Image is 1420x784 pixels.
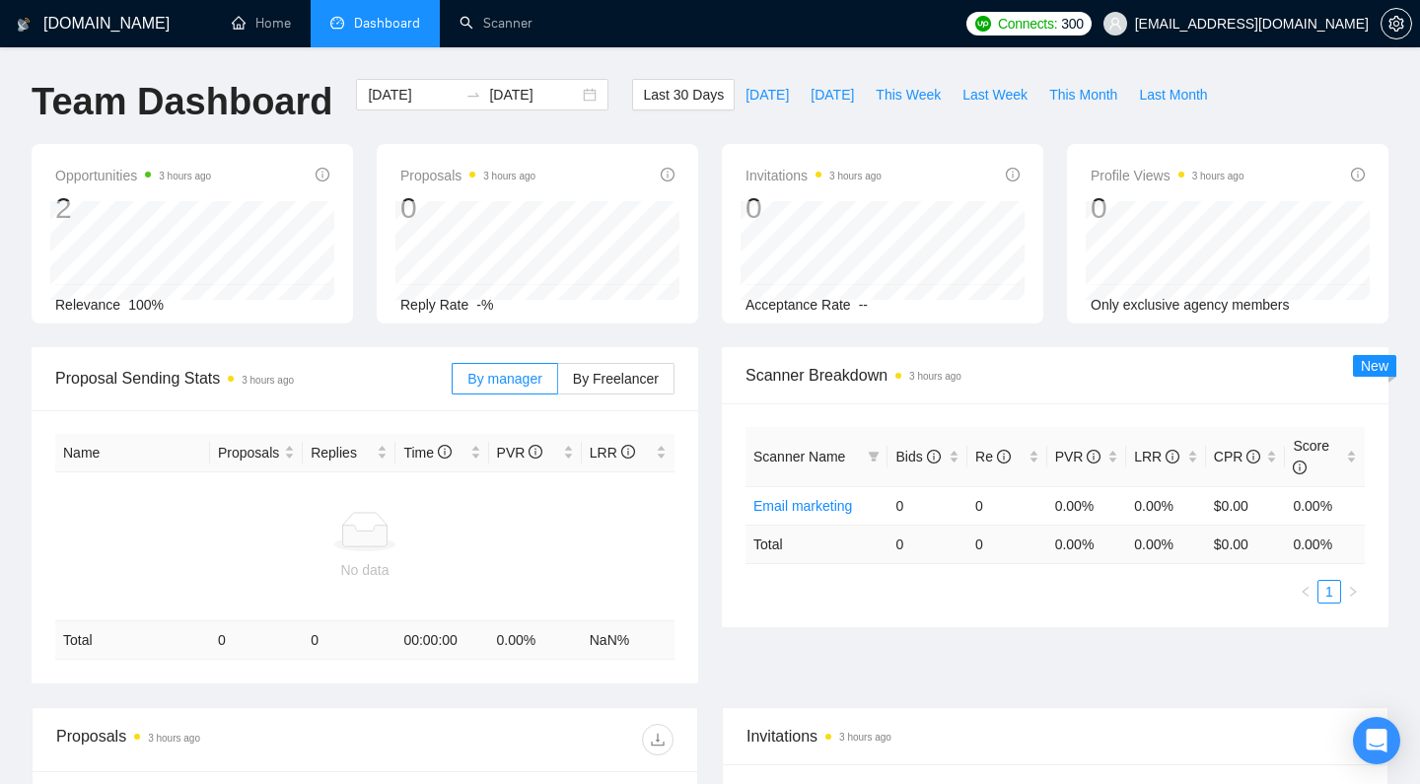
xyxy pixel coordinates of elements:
td: 0.00% [1285,486,1365,525]
th: Replies [303,434,395,472]
span: Dashboard [354,15,420,32]
span: info-circle [1351,168,1365,181]
h1: Team Dashboard [32,79,332,125]
span: info-circle [927,450,941,463]
span: Last Week [962,84,1028,106]
td: 0.00 % [1285,525,1365,563]
span: setting [1382,16,1411,32]
span: Proposals [400,164,535,187]
td: 0.00% [1126,486,1206,525]
span: 100% [128,297,164,313]
td: Total [745,525,887,563]
span: Invitations [746,724,1364,748]
span: filter [864,442,884,471]
span: Scanner Name [753,449,845,464]
span: -% [476,297,493,313]
span: LRR [1134,449,1179,464]
span: info-circle [1246,450,1260,463]
button: left [1294,580,1317,604]
time: 3 hours ago [909,371,961,382]
input: Start date [368,84,458,106]
span: user [1108,17,1122,31]
td: 0.00 % [1047,525,1127,563]
td: Total [55,621,210,660]
div: 0 [1091,189,1244,227]
button: download [642,724,674,755]
span: Scanner Breakdown [745,363,1365,388]
div: Proposals [56,724,365,755]
span: Reply Rate [400,297,468,313]
span: to [465,87,481,103]
time: 3 hours ago [483,171,535,181]
time: 3 hours ago [829,171,882,181]
span: Invitations [745,164,882,187]
span: New [1361,358,1388,374]
button: right [1341,580,1365,604]
span: info-circle [316,168,329,181]
div: No data [63,559,667,581]
div: 0 [745,189,882,227]
span: swap-right [465,87,481,103]
button: setting [1381,8,1412,39]
span: Relevance [55,297,120,313]
td: 0 [210,621,303,660]
span: info-circle [1087,450,1100,463]
img: logo [17,9,31,40]
li: Next Page [1341,580,1365,604]
a: Email marketing [753,498,852,514]
span: info-circle [661,168,674,181]
li: 1 [1317,580,1341,604]
time: 3 hours ago [148,733,200,744]
span: filter [868,451,880,463]
td: $ 0.00 [1206,525,1286,563]
span: This Month [1049,84,1117,106]
img: upwork-logo.png [975,16,991,32]
td: 0.00% [1047,486,1127,525]
span: Proposal Sending Stats [55,366,452,391]
span: 300 [1061,13,1083,35]
button: This Month [1038,79,1128,110]
td: $0.00 [1206,486,1286,525]
span: Acceptance Rate [745,297,851,313]
span: By manager [467,371,541,387]
span: info-circle [1166,450,1179,463]
span: CPR [1214,449,1260,464]
span: [DATE] [745,84,789,106]
span: Proposals [218,442,280,463]
span: Only exclusive agency members [1091,297,1290,313]
span: info-circle [529,445,542,459]
a: setting [1381,16,1412,32]
td: 0 [303,621,395,660]
span: left [1300,586,1312,598]
span: Time [403,445,451,461]
span: Connects: [998,13,1057,35]
span: Score [1293,438,1329,475]
button: Last Month [1128,79,1218,110]
time: 3 hours ago [1192,171,1244,181]
div: Open Intercom Messenger [1353,717,1400,764]
div: 0 [400,189,535,227]
th: Name [55,434,210,472]
span: PVR [1055,449,1101,464]
td: 0.00 % [489,621,582,660]
span: info-circle [621,445,635,459]
td: 0 [887,525,967,563]
span: Bids [895,449,940,464]
button: Last 30 Days [632,79,735,110]
span: info-circle [1293,461,1307,474]
td: NaN % [582,621,674,660]
button: This Week [865,79,952,110]
span: PVR [497,445,543,461]
li: Previous Page [1294,580,1317,604]
button: [DATE] [800,79,865,110]
span: -- [859,297,868,313]
td: 0 [967,486,1047,525]
span: Last 30 Days [643,84,724,106]
time: 3 hours ago [839,732,891,743]
td: 0 [967,525,1047,563]
td: 0 [887,486,967,525]
td: 00:00:00 [395,621,488,660]
button: Last Week [952,79,1038,110]
span: Replies [311,442,373,463]
span: Profile Views [1091,164,1244,187]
